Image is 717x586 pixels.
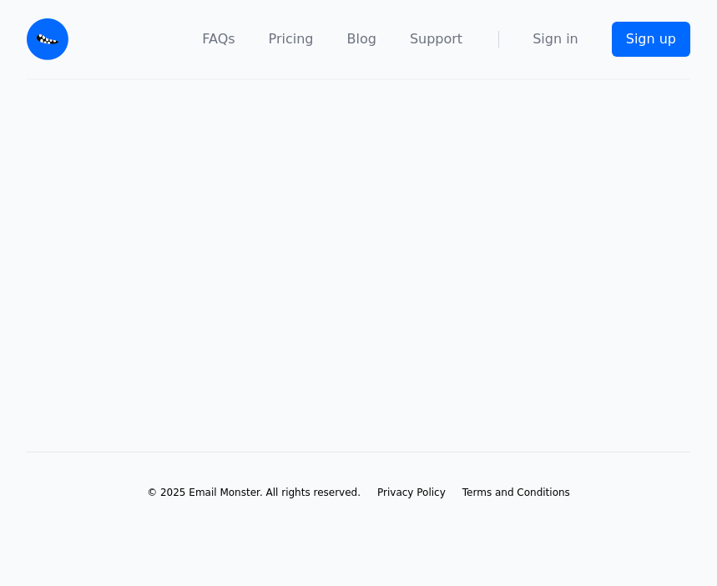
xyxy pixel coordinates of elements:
a: Pricing [269,29,314,49]
span: Privacy Policy [377,487,446,498]
img: Email Monster [27,18,68,60]
a: FAQs [202,29,235,49]
a: Support [410,29,462,49]
span: Terms and Conditions [462,487,570,498]
a: Terms and Conditions [462,486,570,499]
li: © 2025 Email Monster. All rights reserved. [147,486,361,499]
a: Sign up [612,22,690,57]
a: Blog [347,29,376,49]
a: Privacy Policy [377,486,446,499]
a: Sign in [533,29,578,49]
